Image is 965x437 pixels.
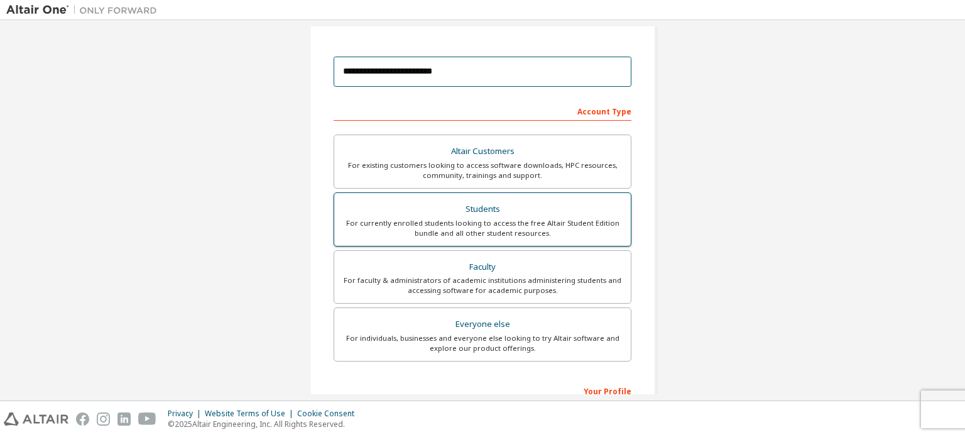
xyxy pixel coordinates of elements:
[342,275,623,296] div: For faculty & administrators of academic institutions administering students and accessing softwa...
[334,101,631,121] div: Account Type
[342,160,623,180] div: For existing customers looking to access software downloads, HPC resources, community, trainings ...
[117,412,131,426] img: linkedin.svg
[297,409,362,419] div: Cookie Consent
[205,409,297,419] div: Website Terms of Use
[138,412,156,426] img: youtube.svg
[168,419,362,429] p: © 2025 Altair Engineering, Inc. All Rights Reserved.
[342,316,623,333] div: Everyone else
[4,412,68,426] img: altair_logo.svg
[342,333,623,353] div: For individuals, businesses and everyone else looking to try Altair software and explore our prod...
[342,201,623,218] div: Students
[6,4,163,16] img: Altair One
[334,380,631,401] div: Your Profile
[342,218,623,238] div: For currently enrolled students looking to access the free Altair Student Edition bundle and all ...
[168,409,205,419] div: Privacy
[342,143,623,160] div: Altair Customers
[76,412,89,426] img: facebook.svg
[342,258,623,276] div: Faculty
[97,412,110,426] img: instagram.svg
